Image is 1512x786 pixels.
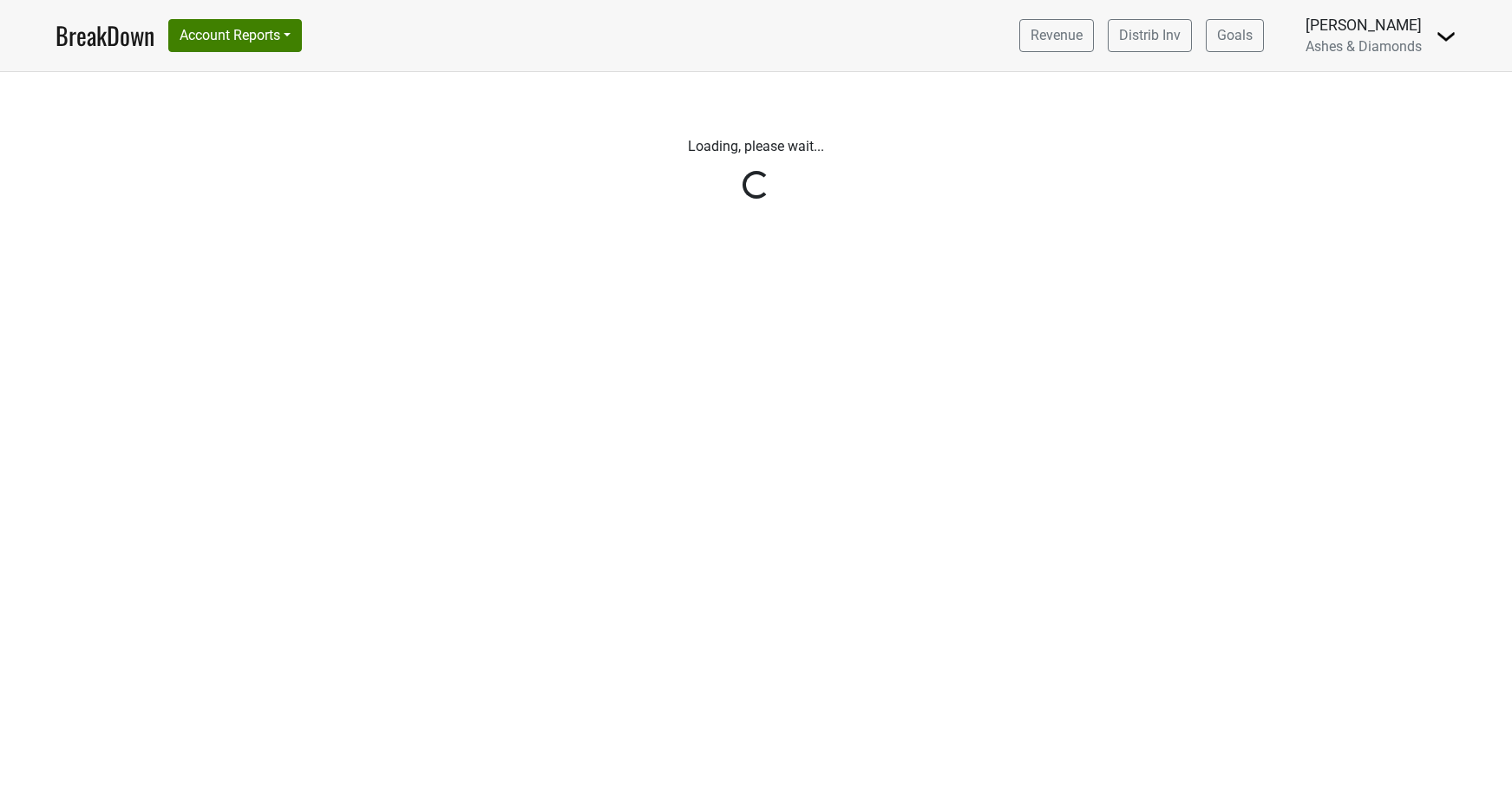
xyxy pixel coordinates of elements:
[168,19,302,52] button: Account Reports
[1306,14,1422,36] div: [PERSON_NAME]
[1306,38,1422,55] span: Ashes & Diamonds
[1436,26,1456,47] img: Dropdown Menu
[1108,19,1192,52] a: Distrib Inv
[275,136,1238,157] p: Loading, please wait...
[1206,19,1264,52] a: Goals
[56,17,154,54] a: BreakDown
[1019,19,1094,52] a: Revenue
